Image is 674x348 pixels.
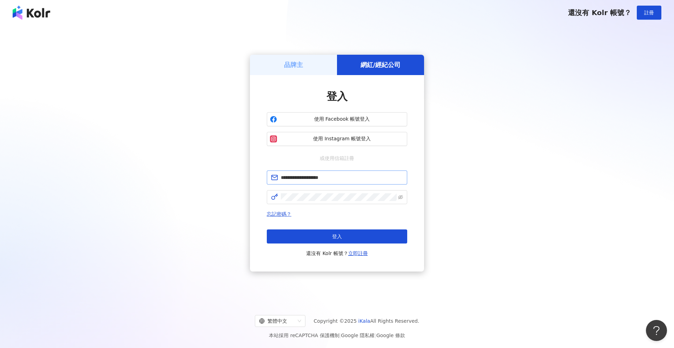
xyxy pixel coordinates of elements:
a: 忘記密碼？ [267,211,291,217]
button: 使用 Instagram 帳號登入 [267,132,407,146]
span: 或使用信箱註冊 [315,154,359,162]
span: 本站採用 reCAPTCHA 保護機制 [269,331,405,340]
span: 還沒有 Kolr 帳號？ [306,249,368,257]
button: 使用 Facebook 帳號登入 [267,112,407,126]
span: Copyright © 2025 All Rights Reserved. [314,317,419,325]
a: 立即註冊 [348,250,368,256]
span: 使用 Facebook 帳號登入 [280,116,404,123]
h5: 品牌主 [284,60,303,69]
span: 登入 [332,234,342,239]
span: 使用 Instagram 帳號登入 [280,135,404,142]
a: Google 條款 [376,333,405,338]
iframe: Help Scout Beacon - Open [646,320,667,341]
span: | [339,333,341,338]
span: 註冊 [644,10,654,15]
span: 登入 [326,90,348,102]
span: 還沒有 Kolr 帳號？ [568,8,631,17]
img: logo [13,6,50,20]
button: 註冊 [637,6,661,20]
h5: 網紅/經紀公司 [361,60,401,69]
div: 繁體中文 [259,315,295,327]
a: Google 隱私權 [341,333,375,338]
span: eye-invisible [398,195,403,200]
span: | [375,333,376,338]
button: 登入 [267,229,407,243]
a: iKala [358,318,370,324]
